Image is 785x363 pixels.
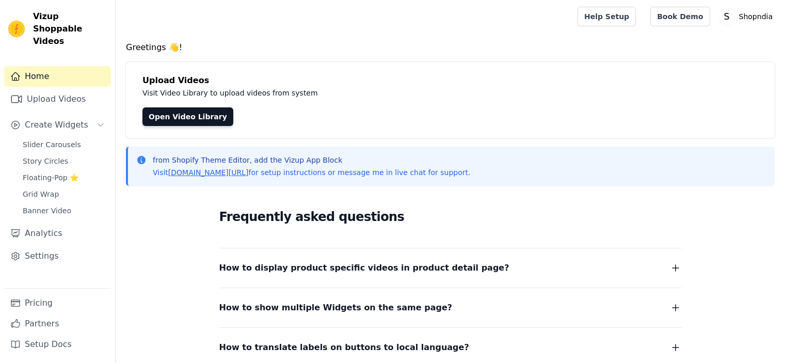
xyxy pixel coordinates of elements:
[23,172,78,183] span: Floating-Pop ⭐
[23,189,59,199] span: Grid Wrap
[142,74,758,87] h4: Upload Videos
[219,261,509,275] span: How to display product specific videos in product detail page?
[4,66,111,87] a: Home
[219,301,682,315] button: How to show multiple Widgets on the same page?
[17,187,111,201] a: Grid Wrap
[17,137,111,152] a: Slider Carousels
[33,10,107,48] span: Vizup Shoppable Videos
[219,207,682,227] h2: Frequently asked questions
[126,41,775,54] h4: Greetings 👋!
[153,155,470,165] p: from Shopify Theme Editor, add the Vizup App Block
[153,167,470,178] p: Visit for setup instructions or message me in live chat for support.
[735,7,777,26] p: Shopndia
[4,223,111,244] a: Analytics
[17,203,111,218] a: Banner Video
[17,170,111,185] a: Floating-Pop ⭐
[4,89,111,109] a: Upload Videos
[219,340,469,355] span: How to translate labels on buttons to local language?
[17,154,111,168] a: Story Circles
[4,246,111,266] a: Settings
[219,340,682,355] button: How to translate labels on buttons to local language?
[142,107,233,126] a: Open Video Library
[578,7,636,26] a: Help Setup
[718,7,777,26] button: S Shopndia
[4,115,111,135] button: Create Widgets
[4,293,111,313] a: Pricing
[219,261,682,275] button: How to display product specific videos in product detail page?
[23,156,68,166] span: Story Circles
[168,168,249,177] a: [DOMAIN_NAME][URL]
[23,206,71,216] span: Banner Video
[23,139,81,150] span: Slider Carousels
[650,7,710,26] a: Book Demo
[25,119,88,131] span: Create Widgets
[724,11,729,22] text: S
[142,87,605,99] p: Visit Video Library to upload videos from system
[8,21,25,37] img: Vizup
[219,301,453,315] span: How to show multiple Widgets on the same page?
[4,334,111,355] a: Setup Docs
[4,313,111,334] a: Partners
